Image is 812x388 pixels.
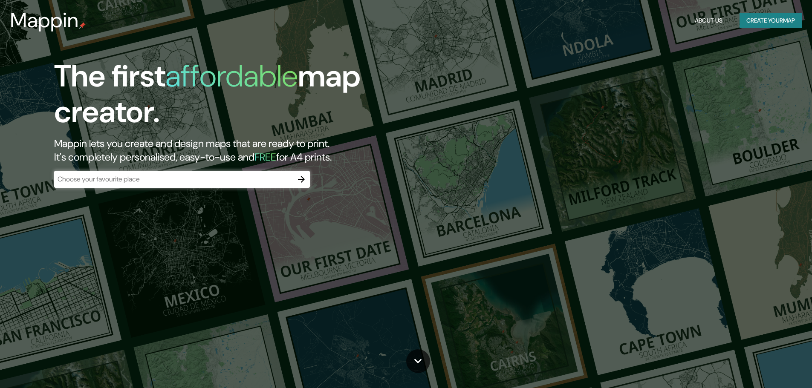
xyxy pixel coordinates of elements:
[54,174,293,184] input: Choose your favourite place
[54,58,460,137] h1: The first map creator.
[740,13,802,29] button: Create yourmap
[736,355,803,379] iframe: Help widget launcher
[10,9,79,32] h3: Mappin
[54,137,460,164] h2: Mappin lets you create and design maps that are ready to print. It's completely personalised, eas...
[165,56,298,96] h1: affordable
[254,150,276,164] h5: FREE
[79,22,86,29] img: mappin-pin
[691,13,726,29] button: About Us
